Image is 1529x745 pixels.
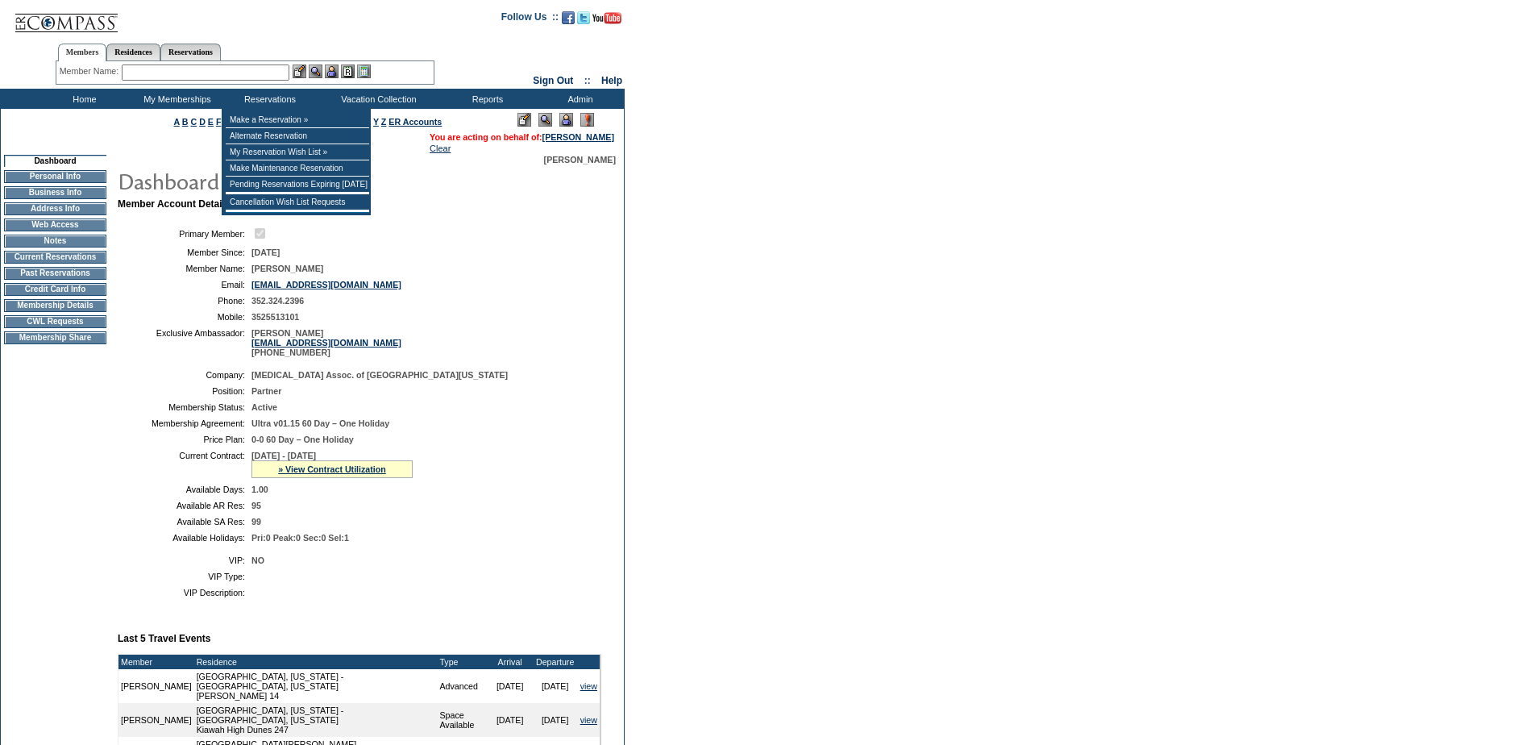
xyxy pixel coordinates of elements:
[4,251,106,264] td: Current Reservations
[251,402,277,412] span: Active
[124,435,245,444] td: Price Plan:
[118,633,210,644] b: Last 5 Travel Events
[251,533,349,543] span: Pri:0 Peak:0 Sec:0 Sel:1
[577,11,590,24] img: Follow us on Twitter
[118,703,194,737] td: [PERSON_NAME]
[251,248,280,257] span: [DATE]
[124,226,245,241] td: Primary Member:
[488,669,533,703] td: [DATE]
[124,370,245,380] td: Company:
[174,117,180,127] a: A
[293,65,306,78] img: b_edit.gif
[190,117,197,127] a: C
[488,703,533,737] td: [DATE]
[124,264,245,273] td: Member Name:
[118,198,231,210] b: Member Account Details
[208,117,214,127] a: E
[251,328,401,357] span: [PERSON_NAME] [PHONE_NUMBER]
[124,572,245,581] td: VIP Type:
[584,75,591,86] span: ::
[124,402,245,412] td: Membership Status:
[544,155,616,164] span: [PERSON_NAME]
[117,164,439,197] img: pgTtlDashboard.gif
[226,160,369,177] td: Make Maintenance Reservation
[4,202,106,215] td: Address Info
[251,280,401,289] a: [EMAIL_ADDRESS][DOMAIN_NAME]
[124,328,245,357] td: Exclusive Ambassador:
[4,283,106,296] td: Credit Card Info
[182,117,189,127] a: B
[124,418,245,428] td: Membership Agreement:
[532,89,625,109] td: Admin
[601,75,622,86] a: Help
[4,155,106,167] td: Dashboard
[577,16,590,26] a: Follow us on Twitter
[251,485,268,494] span: 1.00
[430,144,451,153] a: Clear
[314,89,439,109] td: Vacation Collection
[381,117,387,127] a: Z
[538,113,552,127] img: View Mode
[562,16,575,26] a: Become our fan on Facebook
[124,517,245,526] td: Available SA Res:
[4,267,106,280] td: Past Reservations
[592,12,621,24] img: Subscribe to our YouTube Channel
[58,44,107,61] a: Members
[251,296,304,306] span: 352.324.2396
[4,331,106,344] td: Membership Share
[4,219,106,231] td: Web Access
[580,715,597,725] a: view
[4,235,106,248] td: Notes
[118,669,194,703] td: [PERSON_NAME]
[194,703,438,737] td: [GEOGRAPHIC_DATA], [US_STATE] - [GEOGRAPHIC_DATA], [US_STATE] Kiawah High Dunes 247
[251,338,401,348] a: [EMAIL_ADDRESS][DOMAIN_NAME]
[216,117,222,127] a: F
[309,65,322,78] img: View
[341,65,355,78] img: Reservations
[251,370,508,380] span: [MEDICAL_DATA] Assoc. of [GEOGRAPHIC_DATA][US_STATE]
[194,669,438,703] td: [GEOGRAPHIC_DATA], [US_STATE] - [GEOGRAPHIC_DATA], [US_STATE] [PERSON_NAME] 14
[251,501,261,510] span: 95
[124,533,245,543] td: Available Holidays:
[251,435,354,444] span: 0-0 60 Day – One Holiday
[437,669,487,703] td: Advanced
[124,386,245,396] td: Position:
[194,655,438,669] td: Residence
[226,112,369,128] td: Make a Reservation »
[4,186,106,199] td: Business Info
[124,248,245,257] td: Member Since:
[226,177,369,193] td: Pending Reservations Expiring [DATE]
[430,132,614,142] span: You are acting on behalf of:
[437,655,487,669] td: Type
[251,312,299,322] span: 3525513101
[124,451,245,478] td: Current Contract:
[124,485,245,494] td: Available Days:
[533,655,578,669] td: Departure
[129,89,222,109] td: My Memberships
[580,113,594,127] img: Log Concern/Member Elevation
[251,264,323,273] span: [PERSON_NAME]
[4,315,106,328] td: CWL Requests
[439,89,532,109] td: Reports
[580,681,597,691] a: view
[226,194,369,210] td: Cancellation Wish List Requests
[592,16,621,26] a: Subscribe to our YouTube Channel
[559,113,573,127] img: Impersonate
[106,44,160,60] a: Residences
[542,132,614,142] a: [PERSON_NAME]
[4,299,106,312] td: Membership Details
[4,170,106,183] td: Personal Info
[36,89,129,109] td: Home
[124,280,245,289] td: Email:
[124,588,245,597] td: VIP Description:
[160,44,221,60] a: Reservations
[533,75,573,86] a: Sign Out
[251,517,261,526] span: 99
[60,65,122,78] div: Member Name:
[562,11,575,24] img: Become our fan on Facebook
[124,312,245,322] td: Mobile:
[199,117,206,127] a: D
[437,703,487,737] td: Space Available
[124,501,245,510] td: Available AR Res:
[325,65,339,78] img: Impersonate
